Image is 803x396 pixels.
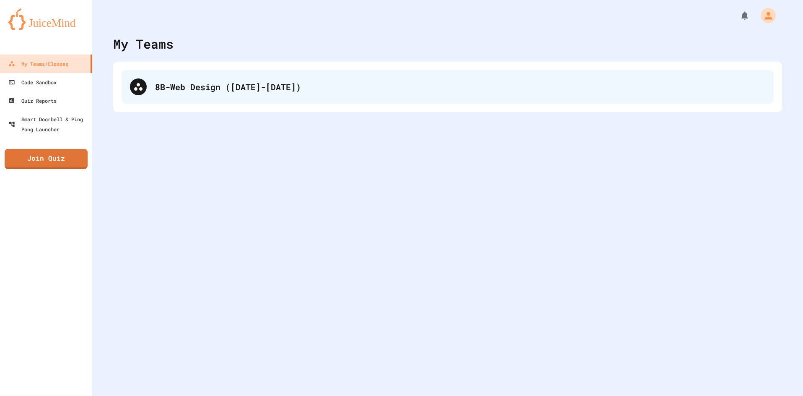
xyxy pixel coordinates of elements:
[5,149,88,169] a: Join Quiz
[752,6,778,25] div: My Account
[8,77,57,87] div: Code Sandbox
[8,8,84,30] img: logo-orange.svg
[8,114,89,134] div: Smart Doorbell & Ping Pong Launcher
[724,8,752,23] div: My Notifications
[8,59,68,69] div: My Teams/Classes
[8,96,57,106] div: Quiz Reports
[113,34,174,53] div: My Teams
[122,70,774,104] div: 8B-Web Design ([DATE]-[DATE])
[155,81,765,93] div: 8B-Web Design ([DATE]-[DATE])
